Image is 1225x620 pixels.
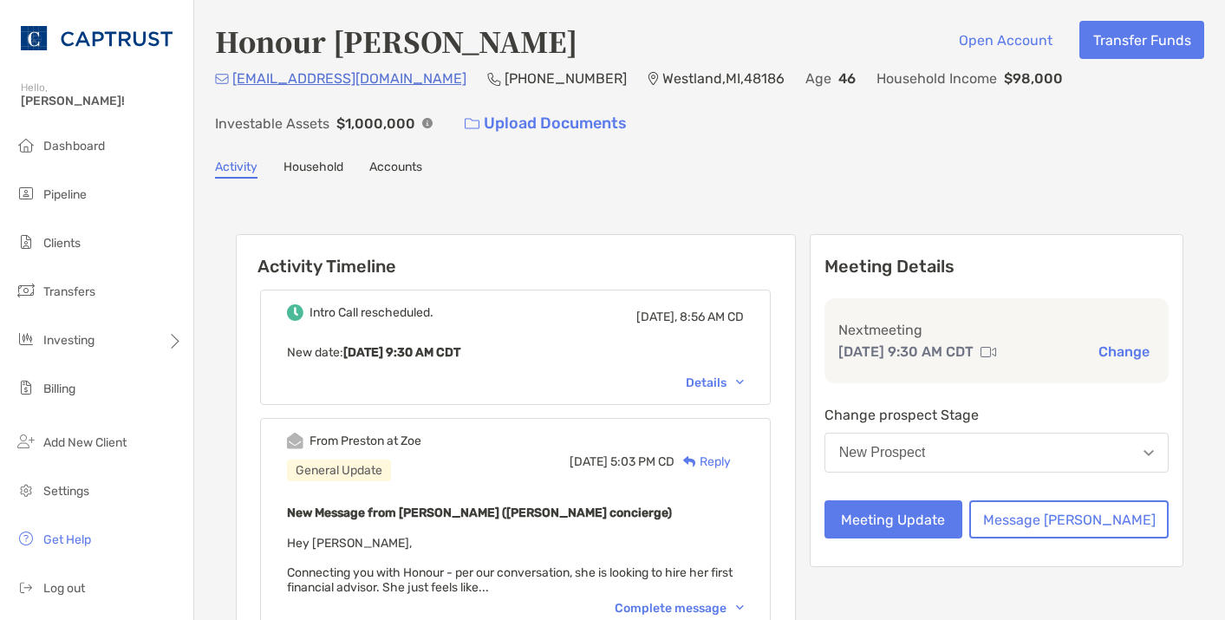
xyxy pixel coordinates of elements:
span: Log out [43,581,85,596]
a: Household [283,160,343,179]
img: pipeline icon [16,183,36,204]
p: Investable Assets [215,113,329,134]
img: Phone Icon [487,72,501,86]
img: Info Icon [422,118,433,128]
b: New Message from [PERSON_NAME] ([PERSON_NAME] concierge) [287,506,672,520]
span: 5:03 PM CD [610,454,674,469]
img: Event icon [287,433,303,449]
img: CAPTRUST Logo [21,7,173,69]
img: clients icon [16,232,36,252]
img: Reply icon [683,456,696,467]
p: [DATE] 9:30 AM CDT [838,341,974,362]
p: Age [805,68,831,89]
span: Hey [PERSON_NAME], Connecting you with Honour - per our conversation, she is looking to hire her ... [287,536,733,595]
img: Chevron icon [736,605,744,610]
span: [DATE] [570,454,608,469]
a: Activity [215,160,257,179]
span: Clients [43,236,81,251]
p: Next meeting [838,319,1155,341]
div: Intro Call rescheduled. [310,305,433,320]
span: Billing [43,382,75,396]
p: 46 [838,68,856,89]
p: $98,000 [1004,68,1063,89]
img: settings icon [16,480,36,500]
img: add_new_client icon [16,431,36,452]
p: Change prospect Stage [824,404,1169,426]
span: [PERSON_NAME]! [21,94,183,108]
span: Pipeline [43,187,87,202]
div: General Update [287,460,391,481]
img: button icon [465,118,479,130]
img: billing icon [16,377,36,398]
div: Details [686,375,744,390]
span: Get Help [43,532,91,547]
h4: Honour [PERSON_NAME] [215,21,577,61]
img: Chevron icon [736,380,744,385]
a: Upload Documents [453,105,638,142]
button: Message [PERSON_NAME] [969,500,1169,538]
p: Meeting Details [824,256,1169,277]
p: $1,000,000 [336,113,415,134]
span: [DATE], [636,310,677,324]
span: Dashboard [43,139,105,153]
p: [PHONE_NUMBER] [505,68,627,89]
b: [DATE] 9:30 AM CDT [343,345,460,360]
p: Westland , MI , 48186 [662,68,785,89]
div: Complete message [615,601,744,616]
button: Meeting Update [824,500,962,538]
button: Change [1093,343,1155,361]
div: Reply [674,453,731,471]
img: logout icon [16,577,36,597]
button: Transfer Funds [1079,21,1204,59]
span: Investing [43,333,94,348]
span: 8:56 AM CD [680,310,744,324]
p: New date : [287,342,744,363]
div: From Preston at Zoe [310,434,421,448]
img: get-help icon [16,528,36,549]
span: Add New Client [43,435,127,450]
img: transfers icon [16,280,36,301]
button: Open Account [945,21,1065,59]
button: New Prospect [824,433,1169,473]
img: Event icon [287,304,303,321]
img: Location Icon [648,72,659,86]
div: New Prospect [839,445,926,460]
p: Household Income [876,68,997,89]
img: communication type [981,345,996,359]
img: Email Icon [215,74,229,84]
img: investing icon [16,329,36,349]
img: dashboard icon [16,134,36,155]
p: [EMAIL_ADDRESS][DOMAIN_NAME] [232,68,466,89]
img: Open dropdown arrow [1144,450,1154,456]
h6: Activity Timeline [237,235,795,277]
span: Settings [43,484,89,499]
a: Accounts [369,160,422,179]
span: Transfers [43,284,95,299]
